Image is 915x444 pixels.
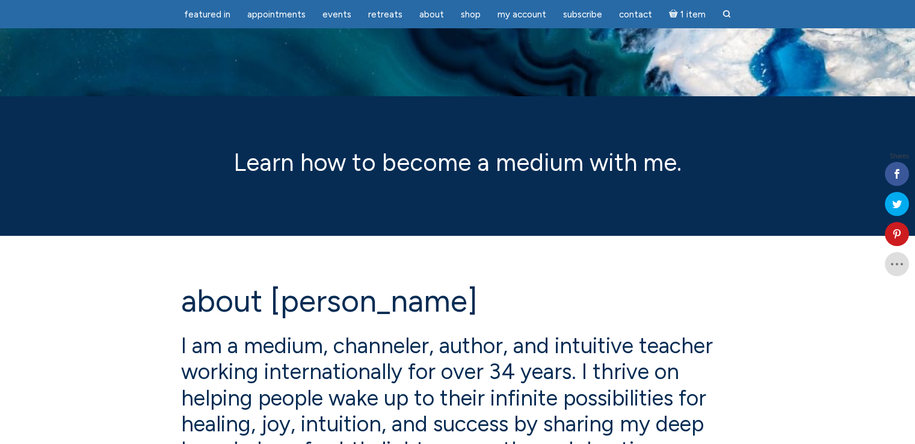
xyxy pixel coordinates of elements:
[361,3,410,26] a: Retreats
[563,9,602,20] span: Subscribe
[181,284,735,318] h1: About [PERSON_NAME]
[315,3,359,26] a: Events
[680,10,706,19] span: 1 item
[498,9,546,20] span: My Account
[619,9,652,20] span: Contact
[412,3,451,26] a: About
[454,3,488,26] a: Shop
[669,9,680,20] i: Cart
[662,2,713,26] a: Cart1 item
[247,9,306,20] span: Appointments
[556,3,609,26] a: Subscribe
[612,3,659,26] a: Contact
[177,3,238,26] a: featured in
[461,9,481,20] span: Shop
[240,3,313,26] a: Appointments
[368,9,402,20] span: Retreats
[890,153,909,159] span: Shares
[490,3,553,26] a: My Account
[184,9,230,20] span: featured in
[322,9,351,20] span: Events
[181,144,735,180] p: Learn how to become a medium with me.
[419,9,444,20] span: About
